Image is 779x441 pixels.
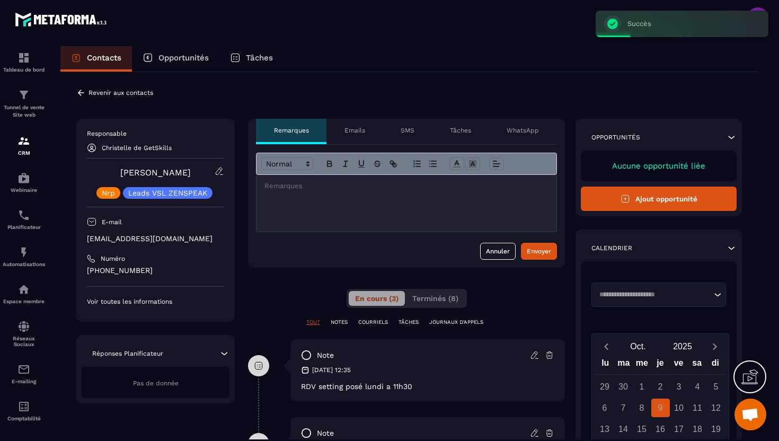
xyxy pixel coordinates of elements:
[614,420,633,438] div: 14
[3,355,45,392] a: emailemailE-mailing
[633,356,651,374] div: me
[87,297,224,306] p: Voir toutes les informations
[3,201,45,238] a: schedulerschedulerPlanificateur
[596,289,711,300] input: Search for option
[87,53,121,63] p: Contacts
[102,189,115,197] p: Nrp
[246,53,273,63] p: Tâches
[633,420,651,438] div: 15
[17,51,30,64] img: formation
[306,319,320,326] p: TOUT
[3,104,45,119] p: Tunnel de vente Site web
[688,377,707,396] div: 4
[17,246,30,259] img: automations
[399,319,419,326] p: TÂCHES
[660,337,705,356] button: Open years overlay
[3,416,45,421] p: Comptabilité
[633,399,651,417] div: 8
[3,261,45,267] p: Automatisations
[3,67,45,73] p: Tableau de bord
[133,380,179,387] span: Pas de donnée
[3,43,45,81] a: formationformationTableau de bord
[450,126,471,135] p: Tâches
[707,420,725,438] div: 19
[651,399,670,417] div: 9
[317,350,334,360] p: note
[596,420,614,438] div: 13
[3,224,45,230] p: Planificateur
[707,377,725,396] div: 5
[670,377,688,396] div: 3
[591,283,726,307] div: Search for option
[358,319,388,326] p: COURRIELS
[651,356,670,374] div: je
[3,275,45,312] a: automationsautomationsEspace membre
[670,399,688,417] div: 10
[355,294,399,303] span: En cours (3)
[401,126,414,135] p: SMS
[705,339,724,354] button: Next month
[3,392,45,429] a: accountantaccountantComptabilité
[596,377,614,396] div: 29
[614,399,633,417] div: 7
[219,46,284,72] a: Tâches
[60,46,132,72] a: Contacts
[132,46,219,72] a: Opportunités
[521,243,557,260] button: Envoyer
[102,144,172,152] p: Christelle de GetSkills
[102,218,122,226] p: E-mail
[17,89,30,101] img: formation
[17,283,30,296] img: automations
[92,349,163,358] p: Réponses Planificateur
[120,167,191,178] a: [PERSON_NAME]
[317,428,334,438] p: note
[706,356,724,374] div: di
[17,363,30,376] img: email
[15,10,110,29] img: logo
[406,291,465,306] button: Terminés (8)
[669,356,688,374] div: ve
[101,254,125,263] p: Numéro
[344,126,365,135] p: Emails
[3,164,45,201] a: automationsautomationsWebinaire
[87,234,224,244] p: [EMAIL_ADDRESS][DOMAIN_NAME]
[429,319,483,326] p: JOURNAUX D'APPELS
[507,126,539,135] p: WhatsApp
[17,400,30,413] img: accountant
[527,246,551,257] div: Envoyer
[651,420,670,438] div: 16
[87,266,224,276] p: [PHONE_NUMBER]
[3,187,45,193] p: Webinaire
[707,399,725,417] div: 12
[3,378,45,384] p: E-mailing
[3,81,45,127] a: formationformationTunnel de vente Site web
[3,298,45,304] p: Espace membre
[128,189,207,197] p: Leads VSL ZENSPEAK
[591,133,640,142] p: Opportunités
[614,377,633,396] div: 30
[591,161,726,171] p: Aucune opportunité liée
[158,53,209,63] p: Opportunités
[591,244,632,252] p: Calendrier
[651,377,670,396] div: 2
[596,339,616,354] button: Previous month
[17,135,30,147] img: formation
[274,126,309,135] p: Remarques
[312,366,351,374] p: [DATE] 12:35
[301,382,554,391] p: RDV setting posé lundi a 11h30
[688,399,707,417] div: 11
[734,399,766,430] div: Ouvrir le chat
[480,243,516,260] button: Annuler
[87,129,224,138] p: Responsable
[3,312,45,355] a: social-networksocial-networkRéseaux Sociaux
[3,238,45,275] a: automationsautomationsAutomatisations
[616,337,660,356] button: Open months overlay
[615,356,633,374] div: ma
[331,319,348,326] p: NOTES
[3,150,45,156] p: CRM
[581,187,737,211] button: Ajout opportunité
[17,172,30,184] img: automations
[670,420,688,438] div: 17
[412,294,458,303] span: Terminés (8)
[688,420,707,438] div: 18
